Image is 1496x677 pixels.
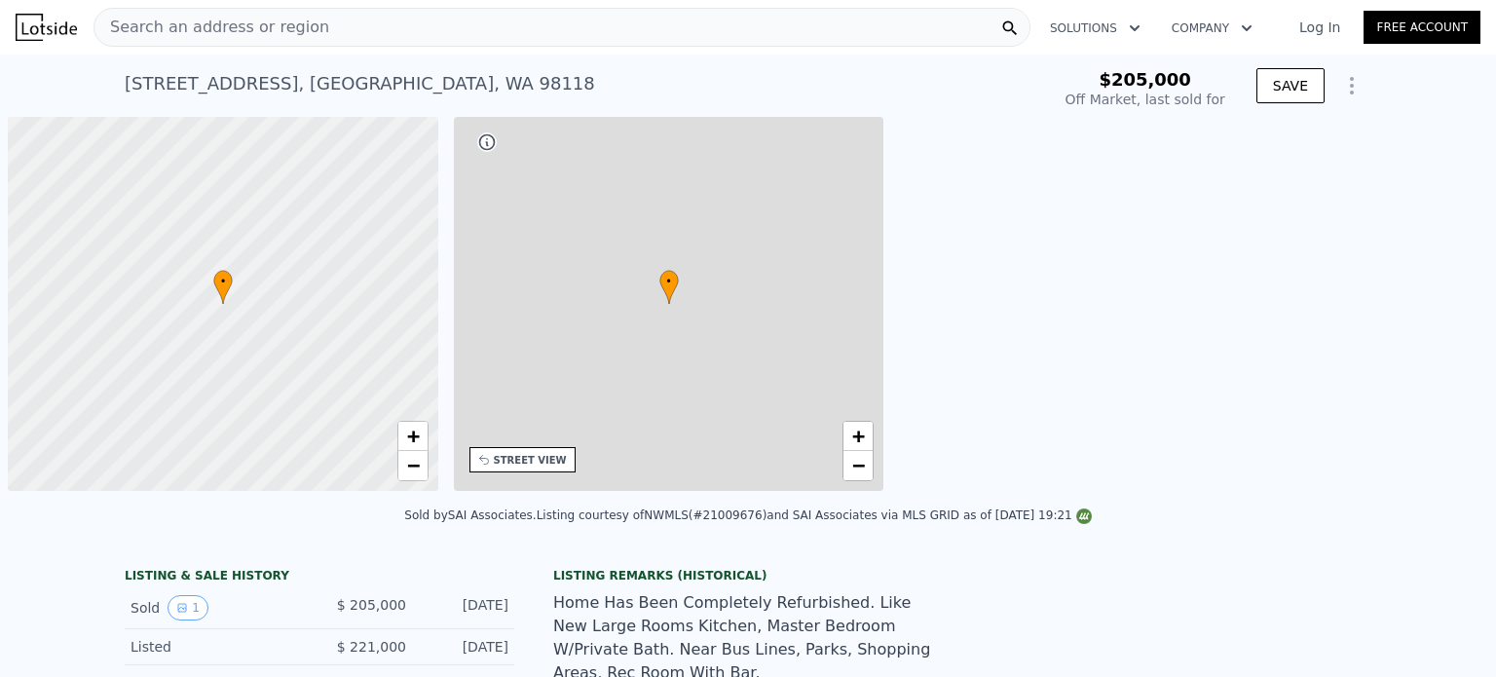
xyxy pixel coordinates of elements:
[1256,68,1325,103] button: SAVE
[537,508,1092,522] div: Listing courtesy of NWMLS (#21009676) and SAI Associates via MLS GRID as of [DATE] 19:21
[168,595,208,621] button: View historical data
[1156,11,1268,46] button: Company
[131,637,304,657] div: Listed
[1099,69,1191,90] span: $205,000
[659,273,679,290] span: •
[1332,66,1371,105] button: Show Options
[553,568,943,583] div: Listing Remarks (Historical)
[422,595,508,621] div: [DATE]
[94,16,329,39] span: Search an address or region
[494,453,567,468] div: STREET VIEW
[213,270,233,304] div: •
[843,422,873,451] a: Zoom in
[1076,508,1092,524] img: NWMLS Logo
[852,424,865,448] span: +
[1034,11,1156,46] button: Solutions
[337,639,406,655] span: $ 221,000
[125,568,514,587] div: LISTING & SALE HISTORY
[398,451,428,480] a: Zoom out
[422,637,508,657] div: [DATE]
[1364,11,1480,44] a: Free Account
[213,273,233,290] span: •
[16,14,77,41] img: Lotside
[125,70,595,97] div: [STREET_ADDRESS] , [GEOGRAPHIC_DATA] , WA 98118
[337,597,406,613] span: $ 205,000
[1276,18,1364,37] a: Log In
[406,453,419,477] span: −
[398,422,428,451] a: Zoom in
[843,451,873,480] a: Zoom out
[659,270,679,304] div: •
[404,508,536,522] div: Sold by SAI Associates .
[852,453,865,477] span: −
[406,424,419,448] span: +
[1066,90,1225,109] div: Off Market, last sold for
[131,595,304,621] div: Sold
